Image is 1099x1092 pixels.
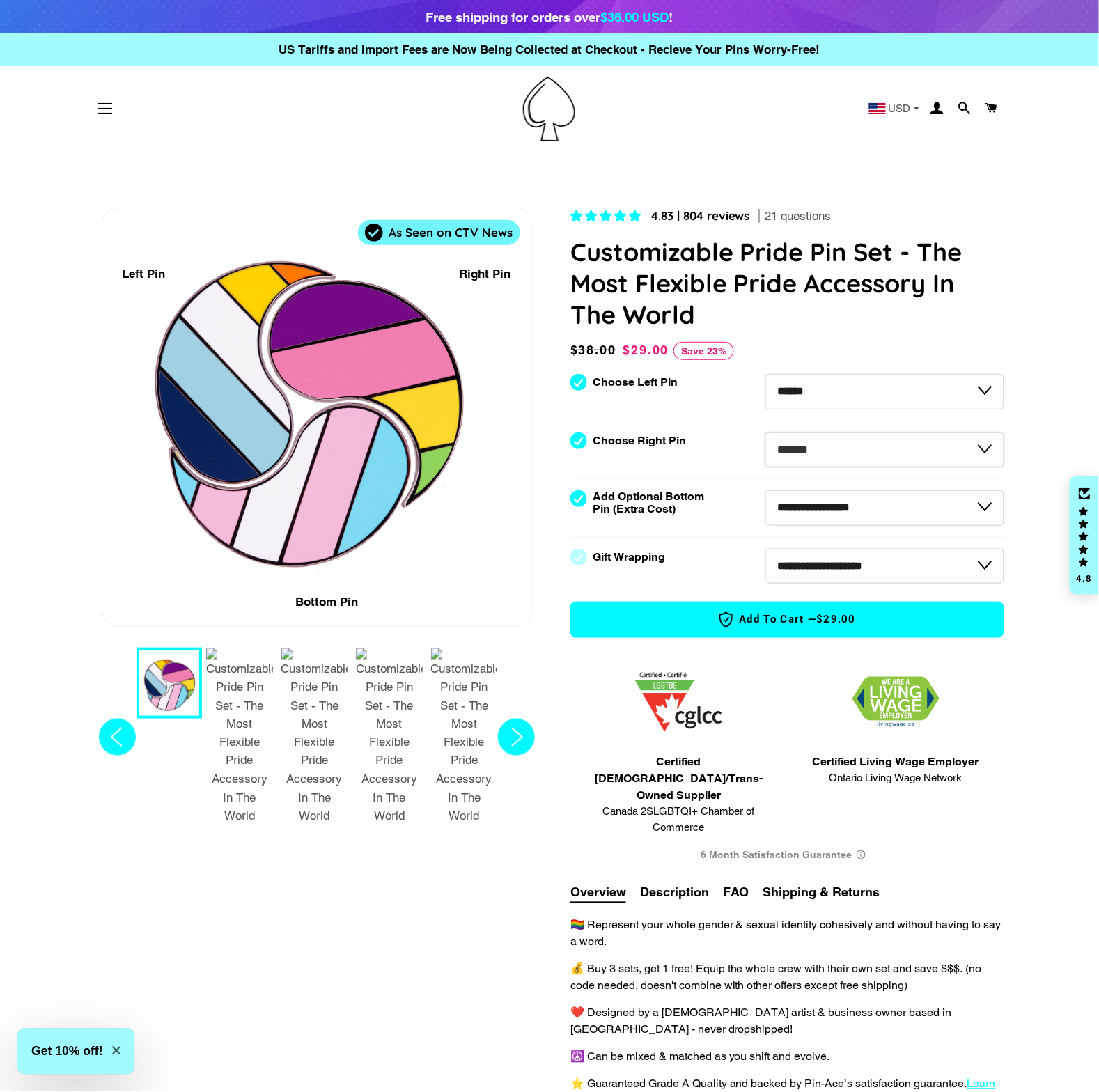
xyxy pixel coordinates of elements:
[635,673,722,732] img: 1705457225.png
[601,9,669,24] span: $36.00 USD
[570,843,1004,868] div: 6 Month Satisfaction Guarantee
[623,343,669,357] span: $29.00
[593,435,686,447] label: Choose Right Pin
[813,754,979,771] span: Certified Living Wage Employer
[593,490,710,515] label: Add Optional Bottom Pin (Extra Cost)
[723,883,749,902] button: FAQ
[295,593,358,611] div: Bottom Pin
[426,7,673,26] div: Free shipping for orders over !
[570,917,1004,951] p: 🏳️‍🌈 Represent your whole gender & sexual identity cohesively and without having to say a word.
[137,648,202,719] button: 1 / 7
[523,77,575,141] img: Pin-Ace
[570,602,1004,638] button: Add to Cart —$29.00
[577,804,781,836] span: Canada 2SLGBTQI+ Chamber of Commerce
[1076,574,1093,583] div: 4.8
[494,648,539,832] button: Next slide
[593,376,678,389] label: Choose Left Pin
[570,1049,1004,1066] p: ☮️ Can be mixed & matched as you shift and evolve.
[281,648,348,826] img: Customizable Pride Pin Set - The Most Flexible Pride Accessory In The World
[852,677,940,728] img: 1706832627.png
[570,341,620,360] span: $38.00
[570,961,1004,994] p: 💰 Buy 3 sets, get 1 free! Equip the whole crew with their own set and save $$$. (no code needed, ...
[570,209,644,223] span: 4.83 stars
[570,236,1004,330] h1: Customizable Pride Pin Set - The Most Flexible Pride Accessory In The World
[427,648,502,832] button: 5 / 7
[651,208,750,223] span: 4.83 | 804 reviews
[673,342,734,360] span: Save 23%
[352,648,427,832] button: 4 / 7
[813,771,979,787] span: Ontario Living Wage Network
[570,1005,1004,1038] p: ❤️ Designed by a [DEMOGRAPHIC_DATA] artist & business owner based in [GEOGRAPHIC_DATA] - never dr...
[640,883,709,902] button: Description
[592,611,983,629] span: Add to Cart —
[431,648,498,826] img: Customizable Pride Pin Set - The Most Flexible Pride Accessory In The World
[593,551,665,563] label: Gift Wrapping
[95,648,140,832] button: Previous slide
[277,648,352,832] button: 3 / 7
[531,208,959,232] div: 2 / 7
[1070,476,1099,595] div: Click to open Judge.me floating reviews tab
[206,648,273,826] img: Customizable Pride Pin Set - The Most Flexible Pride Accessory In The World
[763,883,880,902] button: Shipping & Returns
[123,265,166,283] div: Left Pin
[570,883,626,903] button: Overview
[102,208,531,626] div: 1 / 7
[577,754,781,804] span: Certified [DEMOGRAPHIC_DATA]/Trans-Owned Supplier
[356,648,423,826] img: Customizable Pride Pin Set - The Most Flexible Pride Accessory In The World
[765,208,832,225] span: 21 questions
[460,265,511,283] div: Right Pin
[889,103,911,114] span: USD
[817,612,857,627] span: $29.00
[202,648,277,832] button: 2 / 7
